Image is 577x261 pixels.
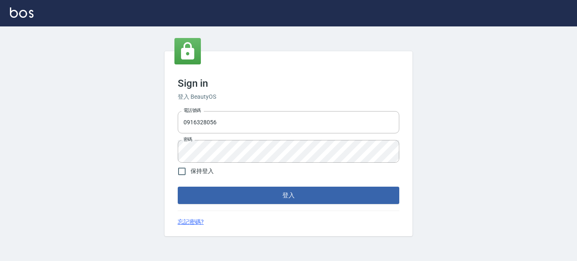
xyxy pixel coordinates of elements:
[178,78,399,89] h3: Sign in
[184,136,192,142] label: 密碼
[178,187,399,204] button: 登入
[178,93,399,101] h6: 登入 BeautyOS
[184,107,201,114] label: 電話號碼
[178,218,204,226] a: 忘記密碼?
[191,167,214,176] span: 保持登入
[10,7,33,18] img: Logo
